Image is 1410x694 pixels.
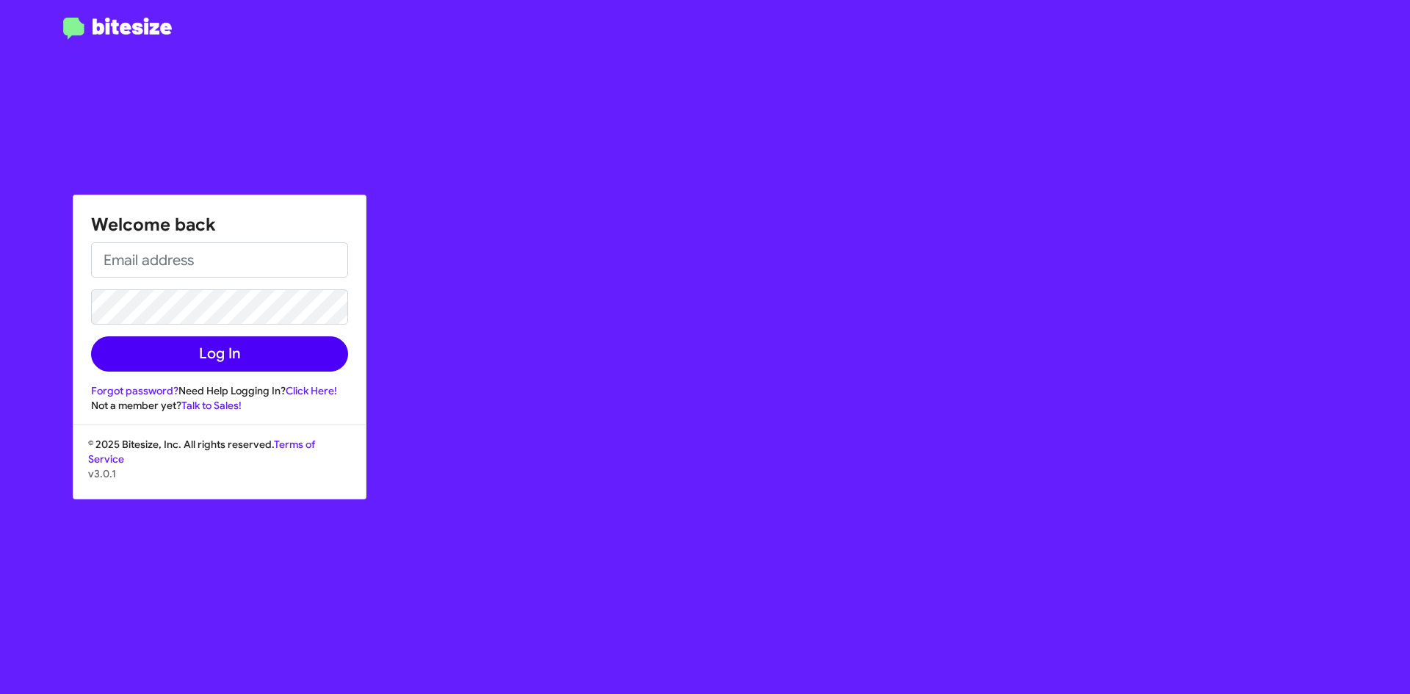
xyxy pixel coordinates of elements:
input: Email address [91,242,348,278]
div: © 2025 Bitesize, Inc. All rights reserved. [73,437,366,499]
a: Forgot password? [91,384,178,397]
p: v3.0.1 [88,466,351,481]
div: Not a member yet? [91,398,348,413]
div: Need Help Logging In? [91,383,348,398]
a: Talk to Sales! [181,399,242,412]
a: Click Here! [286,384,337,397]
h1: Welcome back [91,213,348,236]
button: Log In [91,336,348,372]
